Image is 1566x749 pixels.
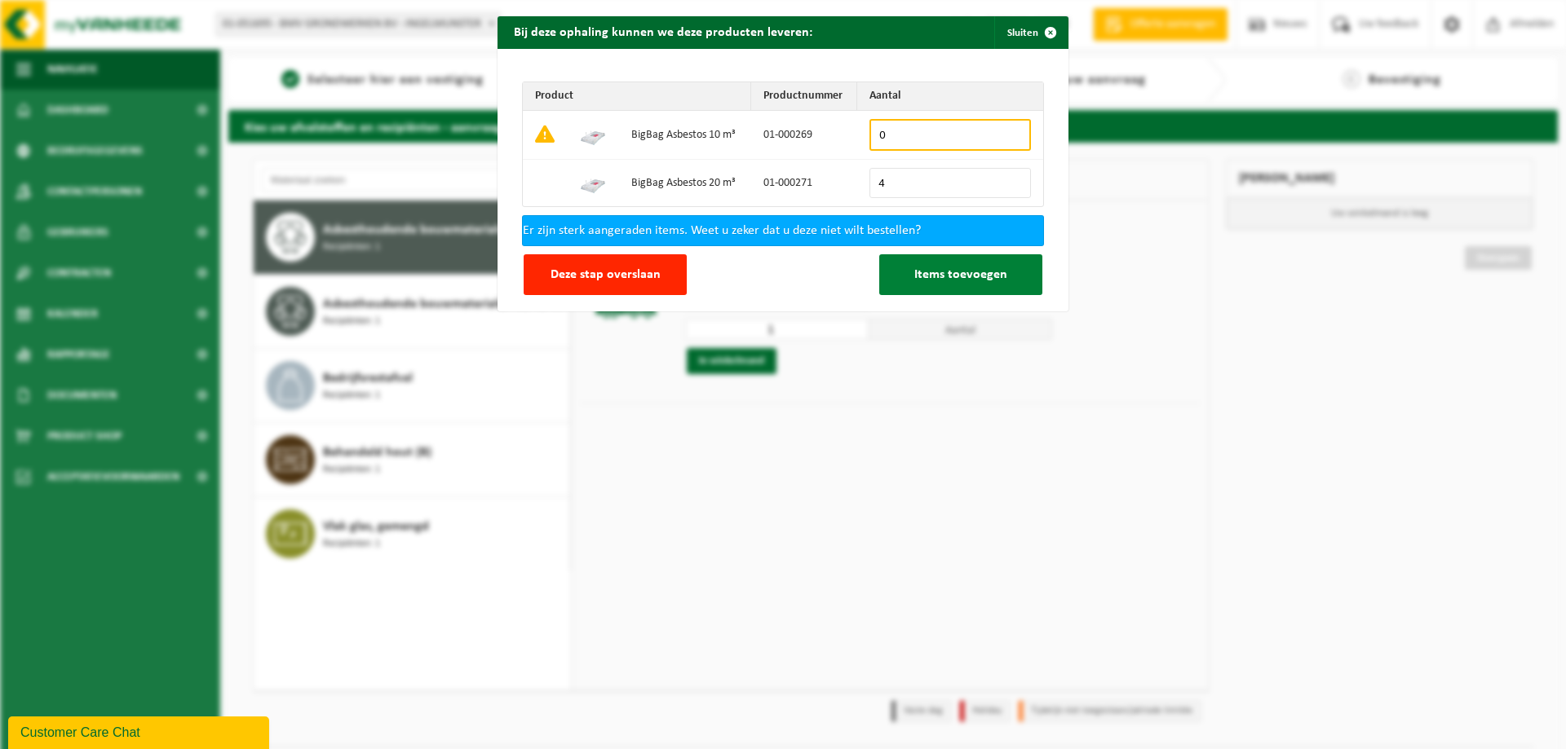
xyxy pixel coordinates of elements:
[857,82,1043,111] th: Aantal
[498,16,829,47] h2: Bij deze ophaling kunnen we deze producten leveren:
[751,82,858,111] th: Productnummer
[523,82,751,111] th: Product
[580,169,606,195] img: 01-000271
[523,216,1043,245] div: Er zijn sterk aangeraden items. Weet u zeker dat u deze niet wilt bestellen?
[524,254,687,295] button: Deze stap overslaan
[580,121,606,147] img: 01-000269
[879,254,1042,295] button: Items toevoegen
[751,111,858,160] td: 01-000269
[619,160,750,206] td: BigBag Asbestos 20 m³
[751,160,858,206] td: 01-000271
[619,111,750,160] td: BigBag Asbestos 10 m³
[8,713,272,749] iframe: chat widget
[994,16,1067,49] button: Sluiten
[914,268,1007,281] span: Items toevoegen
[551,268,661,281] span: Deze stap overslaan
